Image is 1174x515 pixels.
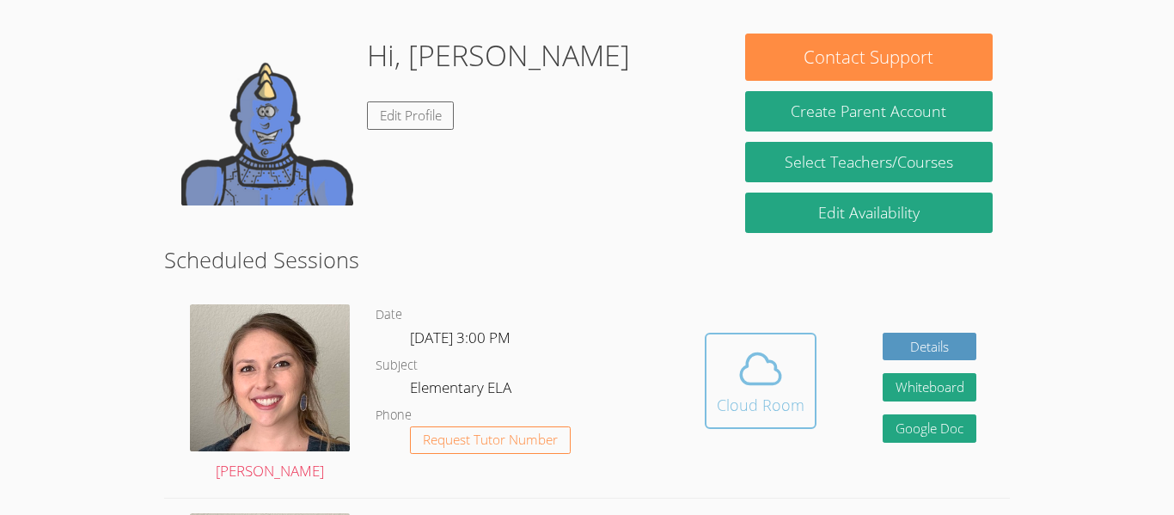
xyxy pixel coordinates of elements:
[190,304,350,484] a: [PERSON_NAME]
[717,393,804,417] div: Cloud Room
[376,405,412,426] dt: Phone
[883,414,977,443] a: Google Doc
[164,243,1010,276] h2: Scheduled Sessions
[410,328,511,347] span: [DATE] 3:00 PM
[745,91,993,132] button: Create Parent Account
[410,426,571,455] button: Request Tutor Number
[705,333,816,429] button: Cloud Room
[883,333,977,361] a: Details
[376,355,418,377] dt: Subject
[745,34,993,81] button: Contact Support
[367,34,630,77] h1: Hi, [PERSON_NAME]
[423,433,558,446] span: Request Tutor Number
[410,376,515,405] dd: Elementary ELA
[367,101,455,130] a: Edit Profile
[376,304,402,326] dt: Date
[181,34,353,205] img: default.png
[745,142,993,182] a: Select Teachers/Courses
[883,373,977,402] button: Whiteboard
[190,304,350,451] img: avatar.png
[745,193,993,233] a: Edit Availability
